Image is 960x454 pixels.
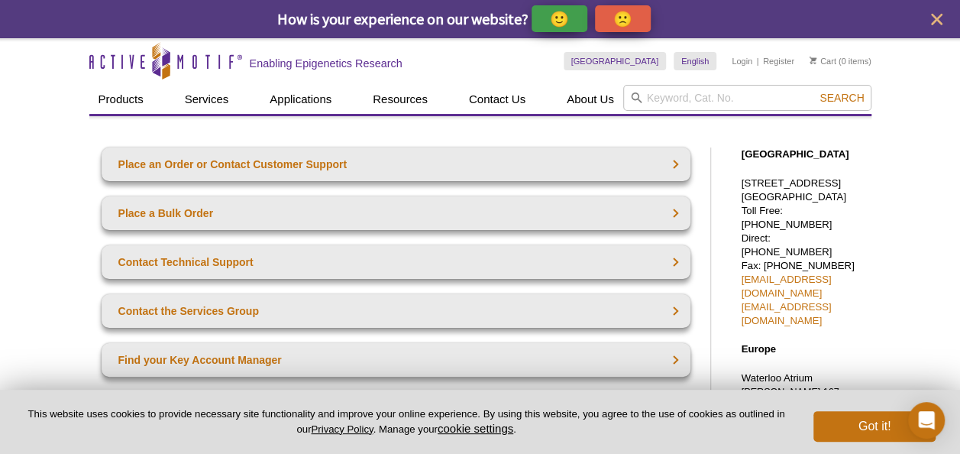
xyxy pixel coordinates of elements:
button: Got it! [813,411,936,442]
button: Search [815,91,868,105]
a: English [674,52,716,70]
button: cookie settings [438,422,513,435]
img: Your Cart [810,57,816,64]
strong: [GEOGRAPHIC_DATA] [742,148,849,160]
a: Register [763,56,794,66]
a: Login [732,56,752,66]
h2: Enabling Epigenetics Research [250,57,402,70]
a: Cart [810,56,836,66]
a: Contact Technical Support [102,245,690,279]
a: Products [89,85,153,114]
button: close [927,10,946,29]
a: [EMAIL_ADDRESS][DOMAIN_NAME] [742,274,832,299]
a: Contact the Services Group [102,294,690,328]
a: Contact Us [460,85,535,114]
strong: Europe [742,343,776,355]
p: This website uses cookies to provide necessary site functionality and improve your online experie... [24,407,788,436]
div: Open Intercom Messenger [908,402,945,439]
a: Applications [260,85,341,114]
p: 🙁 [613,9,632,28]
a: Services [176,85,238,114]
a: Place a Bulk Order [102,196,690,230]
a: Place an Order or Contact Customer Support [102,148,690,181]
input: Keyword, Cat. No. [623,85,871,111]
span: How is your experience on our website? [277,9,528,28]
a: Resources [364,85,437,114]
p: [STREET_ADDRESS] [GEOGRAPHIC_DATA] Toll Free: [PHONE_NUMBER] Direct: [PHONE_NUMBER] Fax: [PHONE_N... [742,177,864,328]
span: [PERSON_NAME] 167 – boîte 4 BE-1410 [GEOGRAPHIC_DATA], [GEOGRAPHIC_DATA] [742,387,848,452]
a: [GEOGRAPHIC_DATA] [564,52,667,70]
li: | [757,52,759,70]
a: Find your Key Account Manager [102,343,690,377]
span: Search [819,92,864,104]
p: 🙂 [550,9,569,28]
a: About Us [558,85,623,114]
a: [EMAIL_ADDRESS][DOMAIN_NAME] [742,301,832,326]
a: Privacy Policy [311,423,373,435]
li: (0 items) [810,52,871,70]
